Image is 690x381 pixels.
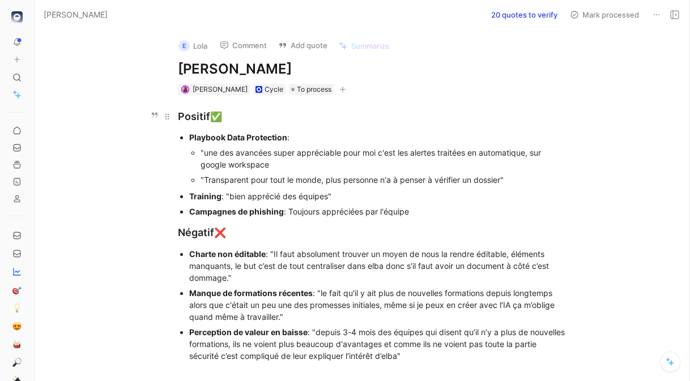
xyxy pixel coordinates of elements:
[178,225,570,241] div: Négatif
[189,288,313,298] strong: Manque de formations récentes
[9,336,25,352] a: 🥁
[351,41,390,51] span: Summarize
[189,206,570,217] div: : Toujours appréciées par l'équipe
[189,190,570,202] div: : "bien apprécié des équipes"
[565,7,644,23] button: Mark processed
[214,227,226,238] span: ❌
[12,303,22,312] img: 💡
[201,174,570,186] div: "Transparent pour tout le monde, plus personne n'a à penser à vérifier un dossier"
[189,191,222,201] strong: Training
[178,60,570,78] h1: [PERSON_NAME]
[9,318,25,334] a: 😍
[182,86,188,92] img: avatar
[12,285,22,294] img: 🎯
[9,9,25,25] button: elba
[334,38,395,54] button: Summarize
[189,249,266,259] strong: Charte non éditable
[44,8,108,22] span: [PERSON_NAME]
[11,11,23,23] img: elba
[189,326,570,362] div: : "depuis 3-4 mois des équipes qui disent qu’il n’y a plus de nouvelles formations, ils ne voient...
[12,340,22,349] img: 🥁
[9,282,25,298] a: 🎯
[193,85,248,93] span: [PERSON_NAME]
[189,207,284,216] strong: Campagnes de phishing
[486,7,563,23] button: 20 quotes to verify
[189,327,308,337] strong: Perception de valeur en baisse
[215,37,272,53] button: Comment
[273,37,333,53] button: Add quote
[297,84,331,95] span: To process
[173,37,212,54] button: eLola
[289,84,334,95] div: To process
[9,354,25,370] a: 🔎
[178,40,190,52] div: e
[12,358,22,367] img: 🔎
[12,322,22,331] img: 😍
[189,131,570,143] div: :
[9,300,25,316] a: 💡
[265,84,283,95] div: Cycle
[189,287,570,323] div: : "le fait qu'il y ait plus de nouvelles formations depuis longtemps alors que c'était un peu une...
[178,109,570,125] div: Positif
[189,132,287,142] strong: Playbook Data Protection
[189,248,570,284] div: : "Il faut absolument trouver un moyen de nous la rendre éditable, éléments manquants, le but c’e...
[201,147,570,170] div: "une des avancées super appréciable pour moi c'est les alertes traitées en automatique, sur googl...
[210,111,222,122] span: ✅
